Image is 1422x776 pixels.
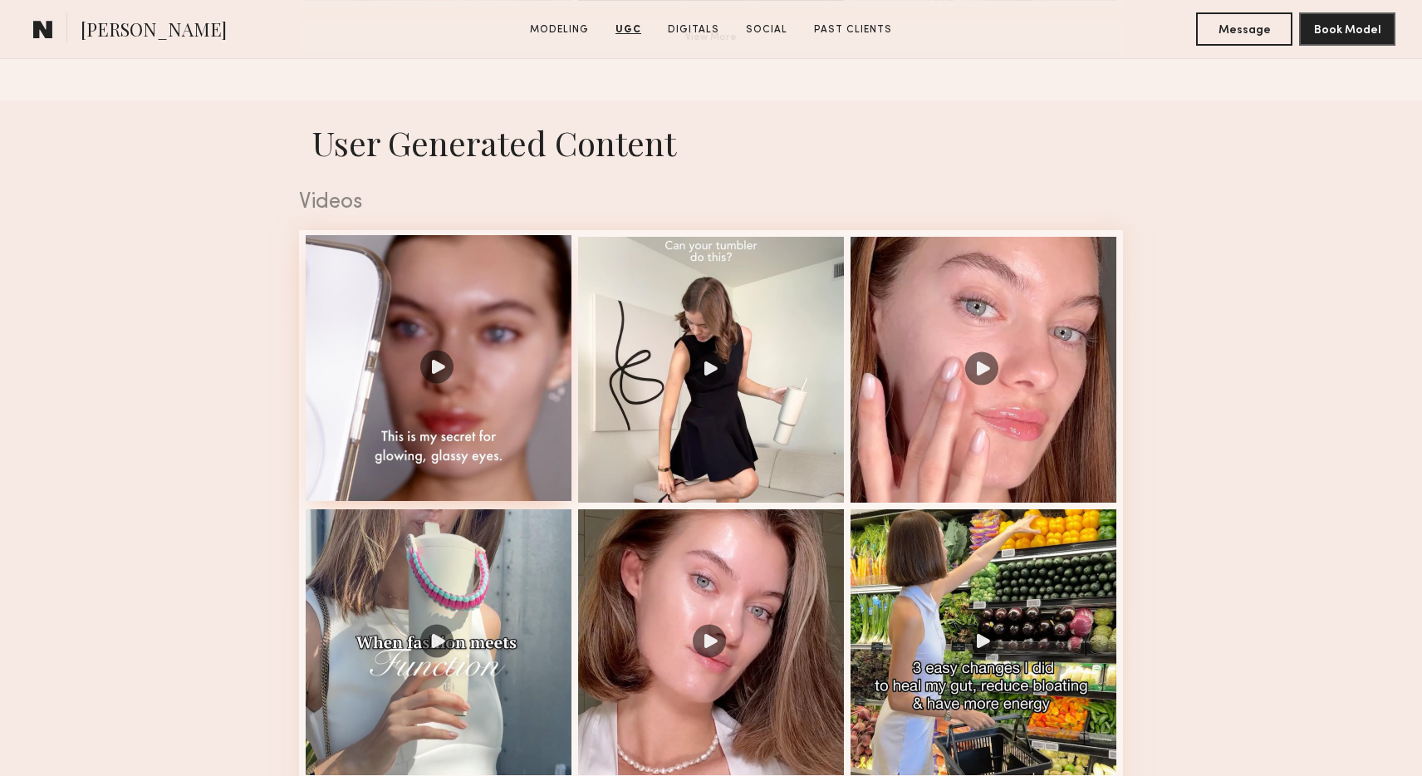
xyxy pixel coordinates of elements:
[1196,12,1292,46] button: Message
[1299,12,1395,46] button: Book Model
[609,22,648,37] a: UGC
[286,120,1136,165] h1: User Generated Content
[299,192,1123,214] div: Videos
[81,17,227,46] span: [PERSON_NAME]
[807,22,899,37] a: Past Clients
[1299,22,1395,36] a: Book Model
[739,22,794,37] a: Social
[661,22,726,37] a: Digitals
[523,22,596,37] a: Modeling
